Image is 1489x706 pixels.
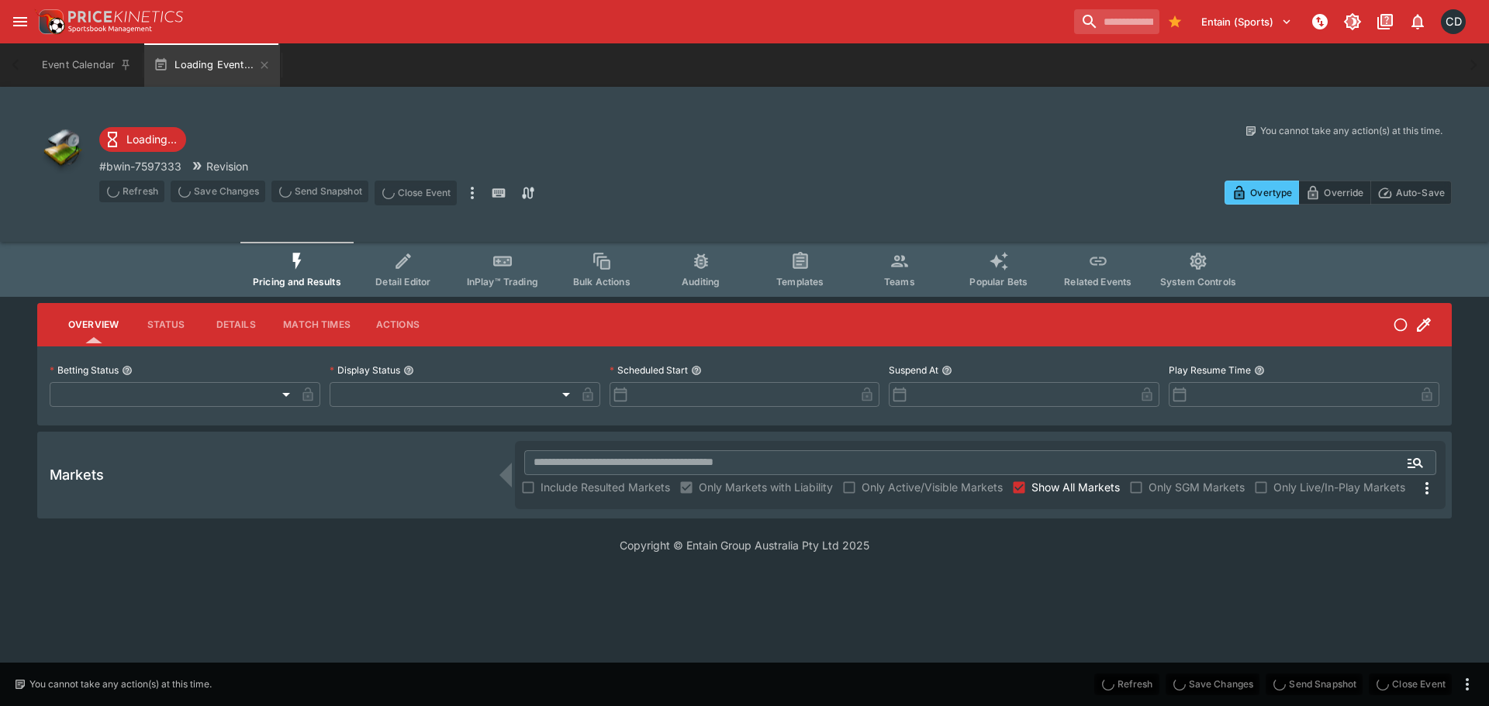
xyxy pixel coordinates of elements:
[1254,365,1265,376] button: Play Resume Time
[1225,181,1452,205] div: Start From
[253,276,341,288] span: Pricing and Results
[403,365,414,376] button: Display Status
[1339,8,1366,36] button: Toggle light/dark mode
[131,306,201,343] button: Status
[99,158,181,174] p: Copy To Clipboard
[50,363,119,377] p: Betting Status
[122,365,133,376] button: Betting Status
[6,8,34,36] button: open drawer
[29,677,212,691] p: You cannot take any action(s) at this time.
[68,26,152,33] img: Sportsbook Management
[1306,8,1334,36] button: NOT Connected to PK
[1064,276,1131,288] span: Related Events
[682,276,720,288] span: Auditing
[1418,479,1436,498] svg: More
[271,306,363,343] button: Match Times
[776,276,824,288] span: Templates
[1371,8,1399,36] button: Documentation
[1074,9,1159,34] input: search
[1404,8,1432,36] button: Notifications
[33,43,141,87] button: Event Calendar
[1192,9,1301,34] button: Select Tenant
[573,276,630,288] span: Bulk Actions
[1169,363,1251,377] p: Play Resume Time
[1149,479,1245,495] span: Only SGM Markets
[126,131,177,147] p: Loading...
[375,276,430,288] span: Detail Editor
[1250,184,1292,201] p: Overtype
[240,242,1249,297] div: Event type filters
[363,306,433,343] button: Actions
[330,363,400,377] p: Display Status
[541,479,670,495] span: Include Resulted Markets
[1324,184,1363,201] p: Override
[691,365,702,376] button: Scheduled Start
[1031,479,1120,495] span: Show All Markets
[68,11,183,22] img: PriceKinetics
[1396,184,1445,201] p: Auto-Save
[56,306,131,343] button: Overview
[467,276,538,288] span: InPlay™ Trading
[862,479,1003,495] span: Only Active/Visible Markets
[1441,9,1466,34] div: Cameron Duffy
[1370,181,1452,205] button: Auto-Save
[1401,449,1429,477] button: Open
[1273,479,1405,495] span: Only Live/In-Play Markets
[206,158,248,174] p: Revision
[884,276,915,288] span: Teams
[969,276,1028,288] span: Popular Bets
[1163,9,1187,34] button: Bookmarks
[50,466,104,484] h5: Markets
[201,306,271,343] button: Details
[610,363,688,377] p: Scheduled Start
[1436,5,1470,39] button: Cameron Duffy
[889,363,938,377] p: Suspend At
[37,124,87,174] img: other.png
[1225,181,1299,205] button: Overtype
[1260,124,1442,138] p: You cannot take any action(s) at this time.
[1298,181,1370,205] button: Override
[1458,675,1477,694] button: more
[941,365,952,376] button: Suspend At
[463,181,482,205] button: more
[34,6,65,37] img: PriceKinetics Logo
[144,43,280,87] button: Loading Event...
[1160,276,1236,288] span: System Controls
[699,479,833,495] span: Only Markets with Liability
